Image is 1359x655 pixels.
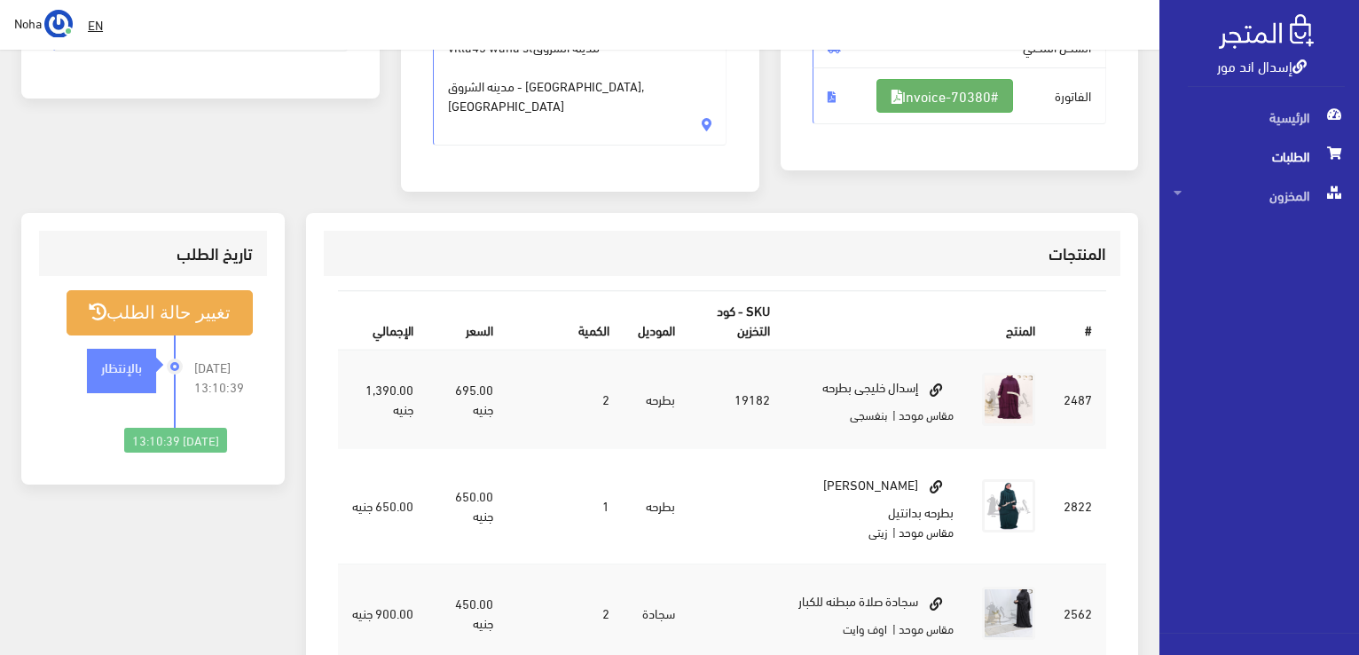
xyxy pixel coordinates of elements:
[868,521,896,542] small: | زيتى
[44,10,73,38] img: ...
[14,12,42,34] span: Noha
[1049,350,1106,449] td: 2487
[843,618,896,639] small: | اوف وايت
[1049,292,1106,350] th: #
[338,448,428,564] td: 650.00 جنيه
[784,292,1049,350] th: المنتج
[81,9,110,41] a: EN
[101,357,142,376] strong: بالإنتظار
[624,350,689,449] td: بطرحه
[1049,448,1106,564] td: 2822
[784,448,968,564] td: [PERSON_NAME] بطرحه بدانتيل
[507,448,624,564] td: 1
[428,448,507,564] td: 650.00 جنيه
[1174,176,1345,215] span: المخزون
[689,292,784,350] th: SKU - كود التخزين
[428,292,507,350] th: السعر
[689,350,784,449] td: 19182
[624,292,689,350] th: الموديل
[53,245,253,262] h3: تاريخ الطلب
[899,521,954,542] small: مقاس موحد
[899,404,954,425] small: مقاس موحد
[850,404,896,425] small: | بنفسجى
[899,618,954,639] small: مقاس موحد
[1174,98,1345,137] span: الرئيسية
[507,350,624,449] td: 2
[338,292,428,350] th: اﻹجمالي
[338,245,1106,262] h3: المنتجات
[67,290,253,335] button: تغيير حالة الطلب
[624,448,689,564] td: بطرحه
[784,350,968,449] td: إسدال خليجى بطرحه
[507,292,624,350] th: الكمية
[876,79,1013,113] a: #Invoice-70380
[1219,14,1314,49] img: .
[1159,176,1359,215] a: المخزون
[124,428,227,453] div: [DATE] 13:10:39
[194,358,253,397] span: [DATE] 13:10:39
[88,13,103,36] u: EN
[1217,52,1307,78] a: إسدال اند مور
[14,9,73,37] a: ... Noha
[428,350,507,449] td: 695.00 جنيه
[813,67,1107,124] span: الفاتورة
[1159,137,1359,176] a: الطلبات
[1159,98,1359,137] a: الرئيسية
[1174,137,1345,176] span: الطلبات
[338,350,428,449] td: 1,390.00 جنيه
[448,18,712,114] span: villa43 waha stمدينه الشروق مدينه الشروق - [GEOGRAPHIC_DATA], [GEOGRAPHIC_DATA]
